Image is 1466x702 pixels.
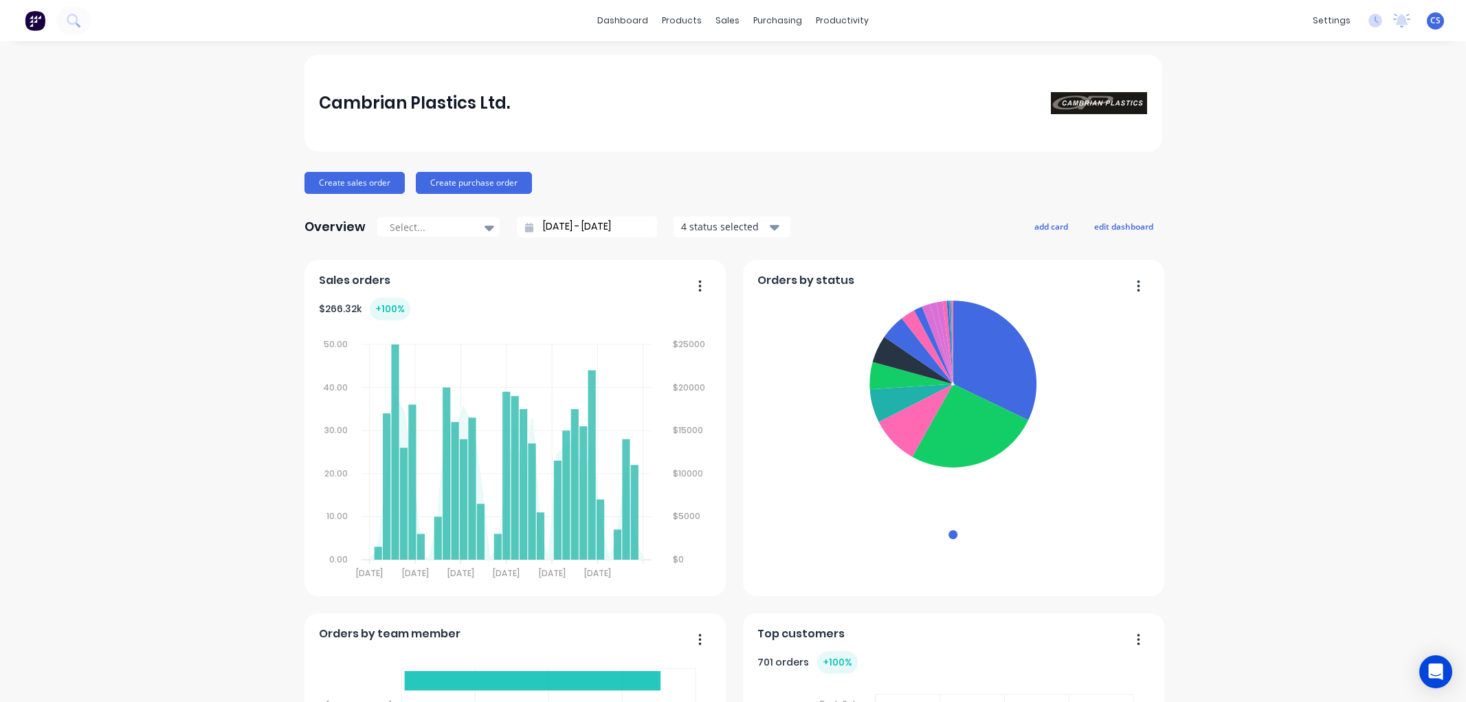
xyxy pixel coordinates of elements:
[447,567,474,579] tspan: [DATE]
[356,567,383,579] tspan: [DATE]
[817,651,858,674] div: + 100 %
[323,381,348,393] tspan: 40.00
[324,424,348,436] tspan: 30.00
[1430,14,1441,27] span: CS
[319,626,460,642] span: Orders by team member
[746,10,809,31] div: purchasing
[673,468,703,479] tspan: $10000
[319,272,390,289] span: Sales orders
[326,511,348,523] tspan: 10.00
[416,172,532,194] button: Create purchase order
[1085,217,1162,235] button: edit dashboard
[324,468,348,479] tspan: 20.00
[809,10,876,31] div: productivity
[1419,655,1452,688] div: Open Intercom Messenger
[709,10,746,31] div: sales
[402,567,429,579] tspan: [DATE]
[539,567,566,579] tspan: [DATE]
[757,651,858,674] div: 701 orders
[324,338,348,350] tspan: 50.00
[1025,217,1077,235] button: add card
[590,10,655,31] a: dashboard
[757,626,845,642] span: Top customers
[673,553,684,565] tspan: $0
[655,10,709,31] div: products
[674,217,790,237] button: 4 status selected
[25,10,45,31] img: Factory
[673,338,705,350] tspan: $25000
[304,213,366,241] div: Overview
[673,424,703,436] tspan: $15000
[673,381,705,393] tspan: $20000
[329,553,348,565] tspan: 0.00
[319,298,410,320] div: $ 266.32k
[319,89,510,117] div: Cambrian Plastics Ltd.
[1051,92,1147,114] img: Cambrian Plastics Ltd.
[585,567,612,579] tspan: [DATE]
[370,298,410,320] div: + 100 %
[493,567,520,579] tspan: [DATE]
[304,172,405,194] button: Create sales order
[1306,10,1357,31] div: settings
[757,272,854,289] span: Orders by status
[673,511,700,523] tspan: $5000
[681,219,768,234] div: 4 status selected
